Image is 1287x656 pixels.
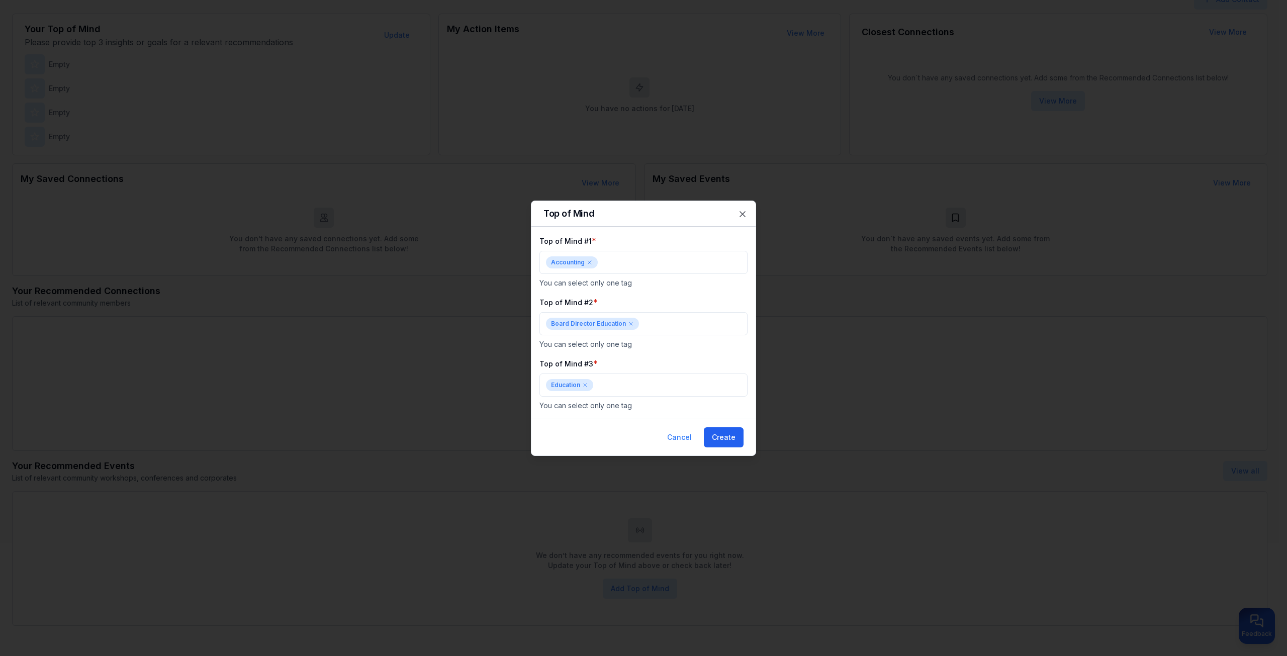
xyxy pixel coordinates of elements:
[539,298,593,307] label: Top of Mind #2
[539,401,748,411] p: You can select only one tag
[546,379,593,391] div: Education
[659,427,700,447] button: Cancel
[539,359,593,368] label: Top of Mind #3
[546,256,598,268] div: Accounting
[539,278,748,288] p: You can select only one tag
[546,318,639,330] div: Board Director Education
[543,209,744,218] h2: Top of Mind
[539,339,748,349] p: You can select only one tag
[704,427,744,447] button: Create
[539,237,592,245] label: Top of Mind #1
